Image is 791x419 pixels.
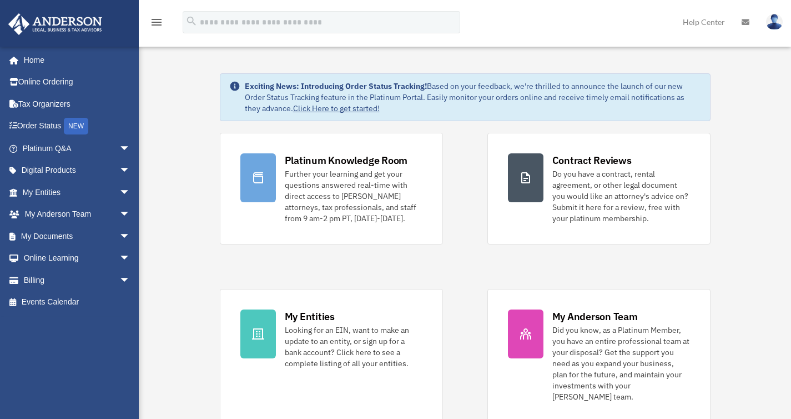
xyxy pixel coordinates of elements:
span: arrow_drop_down [119,247,142,270]
span: arrow_drop_down [119,269,142,292]
a: Billingarrow_drop_down [8,269,147,291]
a: Order StatusNEW [8,115,147,138]
div: Did you know, as a Platinum Member, you have an entire professional team at your disposal? Get th... [552,325,690,402]
div: My Anderson Team [552,310,638,323]
a: Online Learningarrow_drop_down [8,247,147,270]
div: Do you have a contract, rental agreement, or other legal document you would like an attorney's ad... [552,168,690,224]
a: Click Here to get started! [293,103,380,113]
a: My Entitiesarrow_drop_down [8,181,147,203]
span: arrow_drop_down [119,225,142,248]
span: arrow_drop_down [119,181,142,204]
span: arrow_drop_down [119,137,142,160]
a: Events Calendar [8,291,147,313]
strong: Exciting News: Introducing Order Status Tracking! [245,81,427,91]
div: Looking for an EIN, want to make an update to an entity, or sign up for a bank account? Click her... [285,325,422,369]
span: arrow_drop_down [119,203,142,226]
a: My Documentsarrow_drop_down [8,225,147,247]
a: menu [150,19,163,29]
a: Platinum Q&Aarrow_drop_down [8,137,147,159]
div: NEW [64,118,88,134]
div: Platinum Knowledge Room [285,153,408,167]
a: Tax Organizers [8,93,147,115]
div: Contract Reviews [552,153,632,167]
img: User Pic [766,14,783,30]
a: Home [8,49,142,71]
span: arrow_drop_down [119,159,142,182]
div: My Entities [285,310,335,323]
img: Anderson Advisors Platinum Portal [5,13,105,35]
a: Digital Productsarrow_drop_down [8,159,147,182]
div: Based on your feedback, we're thrilled to announce the launch of our new Order Status Tracking fe... [245,81,701,114]
a: Online Ordering [8,71,147,93]
a: Platinum Knowledge Room Further your learning and get your questions answered real-time with dire... [220,133,443,245]
a: My Anderson Teamarrow_drop_down [8,203,147,226]
i: menu [150,16,163,29]
a: Contract Reviews Do you have a contract, rental agreement, or other legal document you would like... [487,133,711,245]
div: Further your learning and get your questions answered real-time with direct access to [PERSON_NAM... [285,168,422,224]
i: search [185,15,198,27]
